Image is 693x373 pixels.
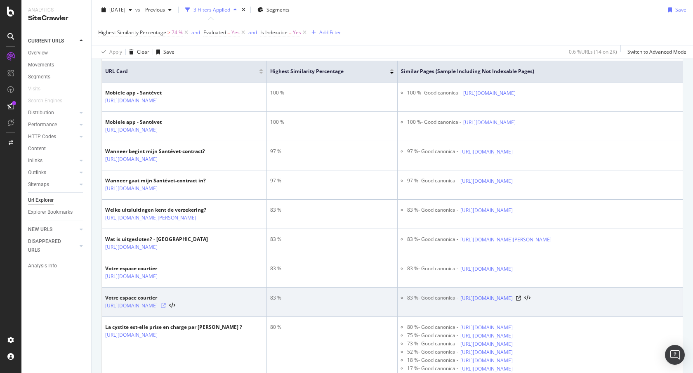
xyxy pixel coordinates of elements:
[463,89,516,97] a: [URL][DOMAIN_NAME]
[248,29,257,36] div: and
[28,61,54,69] div: Movements
[28,7,85,14] div: Analytics
[105,184,158,193] a: [URL][DOMAIN_NAME]
[460,177,513,185] a: [URL][DOMAIN_NAME]
[172,27,183,38] span: 74 %
[407,206,458,215] div: 83 % - Good canonical -
[105,126,158,134] a: [URL][DOMAIN_NAME]
[675,6,686,13] div: Save
[28,180,49,189] div: Sitemaps
[126,45,149,59] button: Clear
[142,3,175,17] button: Previous
[407,177,458,185] div: 97 % - Good canonical -
[142,6,165,13] span: Previous
[270,294,394,302] div: 83 %
[28,97,62,105] div: Search Engines
[28,132,77,141] a: HTTP Codes
[105,236,208,243] div: Wat is uitgesloten? - [GEOGRAPHIC_DATA]
[28,14,85,23] div: SiteCrawler
[28,97,71,105] a: Search Engines
[407,332,458,340] div: 75 % - Good canonical -
[627,48,686,55] div: Switch to Advanced Mode
[161,303,166,308] a: Visit Online Page
[460,148,513,156] a: [URL][DOMAIN_NAME]
[248,28,257,36] button: and
[28,156,77,165] a: Inlinks
[105,155,158,163] a: [URL][DOMAIN_NAME]
[191,29,200,36] div: and
[460,236,552,244] a: [URL][DOMAIN_NAME][PERSON_NAME]
[203,29,226,36] span: Evaluated
[105,68,257,75] span: URL Card
[98,3,135,17] button: [DATE]
[460,294,513,302] a: [URL][DOMAIN_NAME]
[105,89,175,97] div: Mobiele app - Santévet
[28,168,46,177] div: Outlinks
[260,29,288,36] span: Is Indexable
[289,29,292,36] span: =
[407,323,458,332] div: 80 % - Good canonical -
[270,68,377,75] span: Highest Similarity Percentage
[193,6,230,13] div: 3 Filters Applied
[105,265,175,272] div: Votre espace courtier
[28,85,49,93] a: Visits
[270,323,394,331] div: 80 %
[28,168,77,177] a: Outlinks
[407,89,461,97] div: 100 % - Good canonical -
[231,27,240,38] span: Yes
[293,27,301,38] span: Yes
[270,89,394,97] div: 100 %
[28,73,85,81] a: Segments
[182,3,240,17] button: 3 Filters Applied
[407,340,458,348] div: 73 % - Good canonical -
[105,302,158,310] a: [URL][DOMAIN_NAME]
[266,6,290,13] span: Segments
[254,3,293,17] button: Segments
[169,303,175,309] button: View HTML Source
[105,294,175,302] div: Votre espace courtier
[319,29,341,36] div: Add Filter
[407,148,458,156] div: 97 % - Good canonical -
[516,296,521,301] a: Visit Online Page
[135,6,142,13] span: vs
[28,49,48,57] div: Overview
[270,265,394,272] div: 83 %
[407,294,458,302] div: 83 % - Good canonical -
[407,356,458,365] div: 18 % - Good canonical -
[460,356,513,365] a: [URL][DOMAIN_NAME]
[105,323,242,331] div: La cystite est-elle prise en charge par [PERSON_NAME] ?
[105,118,175,126] div: Mobiele app - Santévet
[163,48,174,55] div: Save
[105,97,158,105] a: [URL][DOMAIN_NAME]
[109,6,125,13] span: 2025 Sep. 4th
[109,48,122,55] div: Apply
[105,243,158,251] a: [URL][DOMAIN_NAME]
[105,214,196,222] a: [URL][DOMAIN_NAME][PERSON_NAME]
[28,85,40,93] div: Visits
[28,144,85,153] a: Content
[105,272,158,281] a: [URL][DOMAIN_NAME]
[460,206,513,215] a: [URL][DOMAIN_NAME]
[28,73,50,81] div: Segments
[28,237,77,255] a: DISAPPEARED URLS
[28,49,85,57] a: Overview
[98,29,166,36] span: Highest Similarity Percentage
[28,262,85,270] a: Analysis Info
[308,28,341,38] button: Add Filter
[28,109,77,117] a: Distribution
[28,180,77,189] a: Sitemaps
[460,323,513,332] a: [URL][DOMAIN_NAME]
[28,208,85,217] a: Explorer Bookmarks
[105,206,214,214] div: Welke uitsluitingen kent de verzekering?
[460,348,513,356] a: [URL][DOMAIN_NAME]
[665,345,685,365] div: Open Intercom Messenger
[28,132,56,141] div: HTTP Codes
[463,118,516,127] a: [URL][DOMAIN_NAME]
[28,109,54,117] div: Distribution
[524,295,530,301] button: View HTML Source
[28,61,85,69] a: Movements
[407,365,458,373] div: 17 % - Good canonical -
[270,148,394,155] div: 97 %
[28,262,57,270] div: Analysis Info
[624,45,686,59] button: Switch to Advanced Mode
